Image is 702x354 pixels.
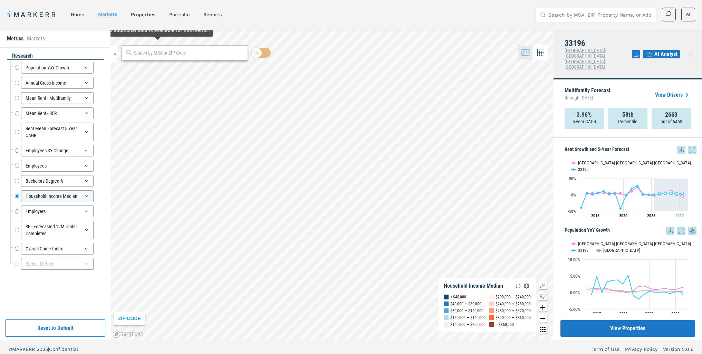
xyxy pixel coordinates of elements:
button: Show Miami-Fort Lauderdale-West Palm Beach, FL [571,241,655,246]
span: through [DATE] [565,93,610,102]
a: Mapbox logo [113,330,143,338]
path: Wednesday, 28 Jun, 19:00, 1.07. 33196. [608,193,611,196]
path: Wednesday, 28 Jun, 19:00, 4.36. 33196. [670,192,673,195]
a: markets [98,11,117,17]
div: SF - Forecasted 12M Units - Completed [21,221,94,239]
p: Multifamily Forecast [565,88,610,102]
input: Search by MSA or ZIP Code [134,49,244,57]
path: Thursday, 28 Jun, 19:00, 2.17. 33196. [675,193,678,195]
text: [GEOGRAPHIC_DATA] [603,248,640,253]
path: Monday, 28 Jun, 19:00, 4.24. 33196. [664,192,667,195]
h5: Population YoY Growth [565,227,696,235]
text: -50% [568,209,576,214]
path: Tuesday, 28 Jun, 19:00, 27.41. 33196. [636,184,639,187]
button: Show USA [596,248,610,253]
li: Markets [27,35,45,43]
text: 2015 [593,312,601,316]
text: -5.00% [569,307,580,312]
a: MARKERR [7,10,57,19]
button: View Properties [560,320,695,337]
div: Overall Crime Index [21,243,94,255]
span: M [686,11,690,18]
div: $280,000 — $320,000 [496,307,531,314]
img: Reload Legend [514,282,522,290]
svg: Interactive chart [565,154,691,223]
path: Friday, 28 Jun, 19:00, -42.94. 33196. [619,207,622,210]
div: Population YoY Growth [21,62,94,74]
li: Metrics [7,35,23,43]
input: Search by MSA, ZIP, Property Name, or Address [548,8,652,22]
text: 50% [569,176,576,181]
tspan: 2030 [675,213,684,218]
div: research [7,52,104,60]
a: reports [203,12,222,17]
path: Friday, 28 Jun, 19:00, 4.7. 33196. [681,192,684,194]
path: Friday, 28 Jun, 19:00, 5.32. 33196. [586,192,588,194]
span: [GEOGRAPHIC_DATA]-[GEOGRAPHIC_DATA]-[GEOGRAPHIC_DATA], [GEOGRAPHIC_DATA] [565,48,606,70]
path: Thursday, 28 Jun, 19:00, 6.63. 33196. [614,191,616,194]
a: Version 2.0.6 [663,346,694,353]
div: Employees 3Y Change [21,145,94,156]
h4: 33196 [565,39,632,48]
div: Map Tooltip Content [106,27,209,34]
text: 2030 [671,312,680,316]
tspan: 2025 [647,213,655,218]
span: AI Analyst [654,50,677,58]
strong: 58th [622,111,634,118]
div: $160,000 — $200,000 [450,321,485,328]
a: properties [131,12,155,17]
path: Sunday, 28 Jun, 19:00, 4.37. 33196. [658,192,661,195]
path: Saturday, 28 Jun, 19:00, 0.74. 33196. [591,193,594,196]
div: $240,000 — $280,000 [496,300,531,307]
p: Percentile [618,118,637,125]
button: Change style map button [539,292,547,300]
strong: 2663 [665,111,677,118]
button: Other options map button [539,325,547,334]
text: 10.00% [568,257,580,262]
div: Employers [21,205,94,217]
div: < $40,000 [450,294,466,300]
div: $40,000 — $80,000 [450,300,481,307]
span: © [8,346,12,352]
a: View Drivers [655,91,691,99]
button: Show 33196 [571,166,589,172]
g: 33196, line 4 of 4 with 5 data points. [658,192,684,195]
text: 5.00% [570,274,580,279]
svg: Interactive chart [565,235,691,321]
div: Rent Mean Forecast 5 Year CAGR [21,123,94,141]
canvas: Map [110,30,554,340]
div: $320,000 — $360,000 [496,314,531,321]
div: (Select Metric) [21,258,94,270]
a: Privacy Policy [625,346,657,353]
div: Rent Growth and 5-Year Forecast. Highcharts interactive chart. [565,154,696,223]
strong: 3.96% [577,111,592,118]
div: Bachelors Degree % [21,175,94,187]
path: Friday, 28 Jun, 19:00, -5. Miami-Fort Lauderdale-West Palm Beach, FL. [681,195,684,198]
tspan: 2015 [591,213,599,218]
div: Household Income Median [21,190,94,202]
div: Employees [21,160,94,172]
path: Friday, 28 Jun, 19:00, -0.51. 33196. [647,193,650,196]
button: Show 33196 [571,248,589,253]
p: 5-year CAGR [573,118,596,125]
span: Confidential [49,346,78,352]
path: Friday, 28 Jun, 19:00, 4.31. Miami-Fort Lauderdale-West Palm Beach, FL. [619,192,622,195]
div: $120,000 — $160,000 [450,314,485,321]
a: home [71,12,84,17]
div: Annual Gross Income [21,77,94,89]
text: 0.00% [570,290,580,295]
tspan: 2020 [619,213,627,218]
span: MARKERR [12,346,37,352]
img: Settings [522,282,531,290]
path: Tuesday, 28 Jun, 19:00, 10.95. 33196. [603,190,605,192]
path: Monday, 28 Jun, 19:00, 18.99. 33196. [631,187,633,190]
p: out of 6468 [661,118,682,125]
h5: Rent Growth and 5-Year Forecast [565,146,696,154]
path: Sunday, 28 Jun, 19:00, -2.14. 33196. [625,194,628,197]
div: Household Income Median [444,283,503,289]
div: $80,000 — $120,000 [450,307,483,314]
path: Sunday, 28 Jun, 19:00, 5.28. 33196. [597,192,599,194]
text: 0% [571,193,576,198]
div: Mean Rent - SFR [21,107,94,119]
